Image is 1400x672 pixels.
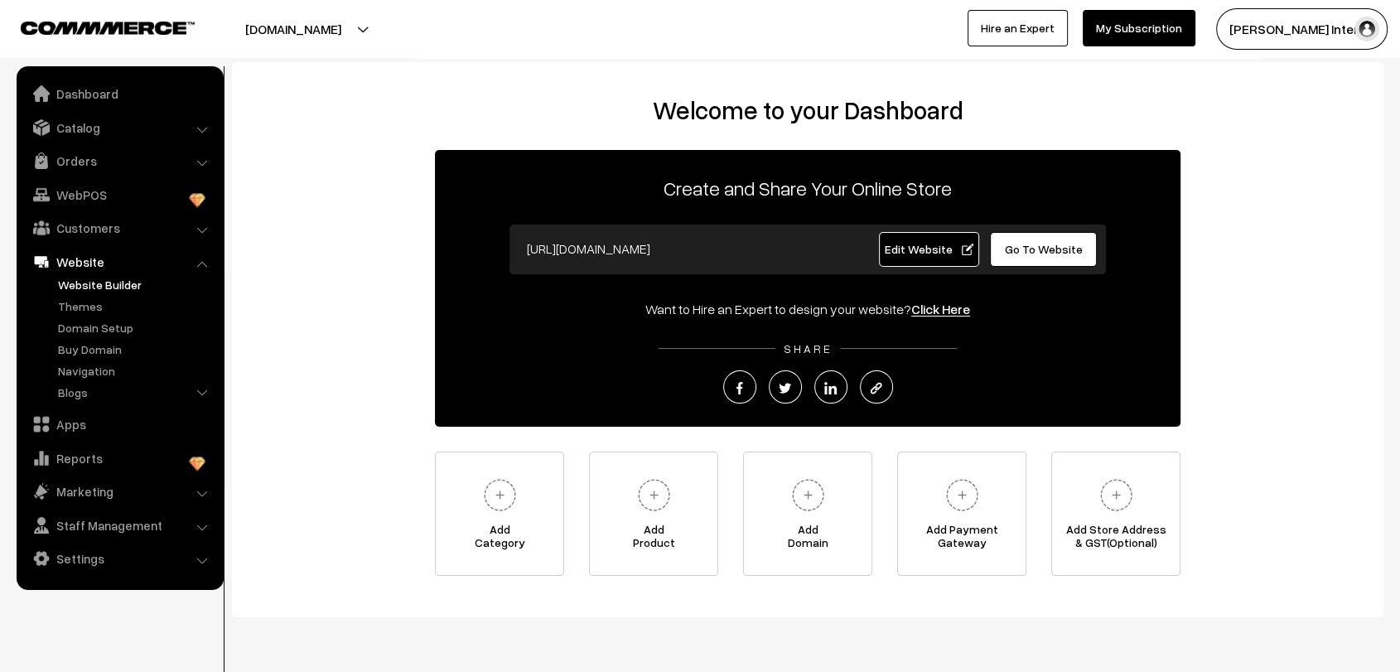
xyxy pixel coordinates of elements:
[21,180,218,210] a: WebPOS
[54,341,218,358] a: Buy Domain
[785,472,831,518] img: plus.svg
[744,523,871,556] span: Add Domain
[21,476,218,506] a: Marketing
[743,452,872,576] a: AddDomain
[911,301,970,317] a: Click Here
[589,452,718,576] a: AddProduct
[1051,452,1180,576] a: Add Store Address& GST(Optional)
[435,173,1180,203] p: Create and Share Your Online Store
[21,17,166,36] a: COMMMERCE
[590,523,717,556] span: Add Product
[21,213,218,243] a: Customers
[1052,523,1180,556] span: Add Store Address & GST(Optional)
[939,472,985,518] img: plus.svg
[1354,17,1379,41] img: user
[21,443,218,473] a: Reports
[1093,472,1139,518] img: plus.svg
[54,384,218,401] a: Blogs
[21,79,218,109] a: Dashboard
[631,472,677,518] img: plus.svg
[249,95,1367,125] h2: Welcome to your Dashboard
[435,452,564,576] a: AddCategory
[1083,10,1195,46] a: My Subscription
[21,247,218,277] a: Website
[477,472,523,518] img: plus.svg
[21,409,218,439] a: Apps
[21,113,218,143] a: Catalog
[897,452,1026,576] a: Add PaymentGateway
[775,341,841,355] span: SHARE
[21,22,195,34] img: COMMMERCE
[885,242,973,256] span: Edit Website
[54,319,218,336] a: Domain Setup
[54,297,218,315] a: Themes
[21,510,218,540] a: Staff Management
[1216,8,1388,50] button: [PERSON_NAME] Intern…
[54,362,218,380] a: Navigation
[968,10,1068,46] a: Hire an Expert
[1005,242,1083,256] span: Go To Website
[187,8,399,50] button: [DOMAIN_NAME]
[436,523,563,556] span: Add Category
[54,276,218,293] a: Website Builder
[435,299,1180,319] div: Want to Hire an Expert to design your website?
[990,232,1097,267] a: Go To Website
[879,232,980,267] a: Edit Website
[21,544,218,573] a: Settings
[898,523,1026,556] span: Add Payment Gateway
[21,146,218,176] a: Orders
